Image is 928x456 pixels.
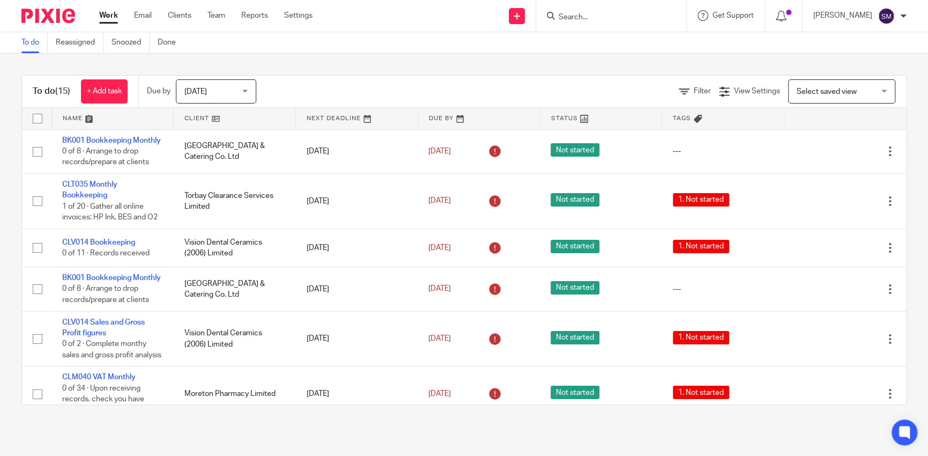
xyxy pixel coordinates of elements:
[62,274,161,282] a: BK001 Bookkeeping Monthly
[174,366,296,422] td: Moreton Pharmacy Limited
[295,229,418,267] td: [DATE]
[62,203,158,222] span: 1 of 20 · Gather all online invoices: HP Ink, BES and O2
[62,148,149,166] span: 0 of 8 · Arrange to drop records/prepare at clients
[33,86,70,97] h1: To do
[174,129,296,173] td: [GEOGRAPHIC_DATA] & Catering Co. Ltd
[241,10,268,21] a: Reports
[21,32,48,53] a: To do
[551,331,599,344] span: Not started
[295,311,418,366] td: [DATE]
[734,87,780,95] span: View Settings
[207,10,225,21] a: Team
[428,285,451,293] span: [DATE]
[62,239,135,246] a: CLV014 Bookkeeping
[673,386,729,399] span: 1. Not started
[295,366,418,422] td: [DATE]
[62,373,136,381] a: CLM040 VAT Monthly
[62,137,161,144] a: BK001 Bookkeeping Monthly
[797,88,857,95] span: Select saved view
[673,193,729,207] span: 1. Not started
[673,146,774,157] div: ---
[428,335,451,342] span: [DATE]
[551,240,599,253] span: Not started
[99,10,118,21] a: Work
[551,193,599,207] span: Not started
[174,311,296,366] td: Vision Dental Ceramics (2006) Limited
[551,281,599,295] span: Not started
[428,244,451,252] span: [DATE]
[673,240,729,253] span: 1. Not started
[813,10,872,21] p: [PERSON_NAME]
[428,148,451,155] span: [DATE]
[81,79,128,104] a: + Add task
[428,390,451,398] span: [DATE]
[174,229,296,267] td: Vision Dental Ceramics (2006) Limited
[62,319,145,337] a: CLV014 Sales and Gross Profit figures
[428,197,451,205] span: [DATE]
[878,8,895,25] img: svg%3E
[694,87,711,95] span: Filter
[112,32,150,53] a: Snoozed
[168,10,191,21] a: Clients
[158,32,184,53] a: Done
[295,129,418,173] td: [DATE]
[147,86,170,97] p: Due by
[62,341,161,359] span: 0 of 2 · Complete monthy sales and gross profit analysis
[712,12,754,19] span: Get Support
[184,88,207,95] span: [DATE]
[134,10,152,21] a: Email
[295,267,418,311] td: [DATE]
[551,143,599,157] span: Not started
[62,385,144,414] span: 0 of 34 · Upon receiving records, check you have received the following:
[673,331,729,344] span: 1. Not started
[174,267,296,311] td: [GEOGRAPHIC_DATA] & Catering Co. Ltd
[558,13,654,23] input: Search
[673,284,774,295] div: ---
[21,9,75,23] img: Pixie
[55,87,70,95] span: (15)
[174,173,296,229] td: Torbay Clearance Services Limited
[673,115,691,121] span: Tags
[284,10,313,21] a: Settings
[62,285,149,304] span: 0 of 8 · Arrange to drop records/prepare at clients
[295,173,418,229] td: [DATE]
[56,32,103,53] a: Reassigned
[551,386,599,399] span: Not started
[62,181,117,199] a: CLT035 Monthly Bookkeeping
[62,249,150,257] span: 0 of 11 · Records received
